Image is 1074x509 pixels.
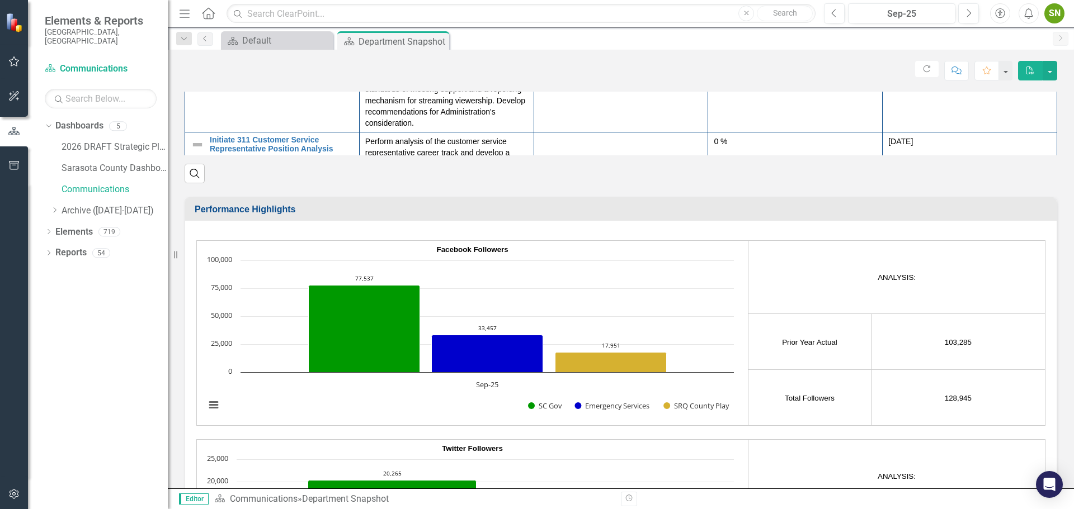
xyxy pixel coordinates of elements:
[773,8,797,17] span: Search
[98,227,120,236] div: 719
[442,444,503,453] strong: Twitter Followers
[62,204,168,217] a: Archive ([DATE]-[DATE])
[534,132,708,196] td: Double-Click to Edit
[62,183,168,196] a: Communications
[309,286,420,373] path: Sep-25, 77,537. SC Gov.
[602,341,620,349] text: 17,951
[214,493,613,506] div: »
[230,493,298,504] a: Communications
[62,141,168,154] a: 2026 DRAFT Strategic Plan
[383,469,402,477] text: 20,265
[210,136,354,153] a: Initiate 311 Customer Service Representative Position Analysis
[207,453,228,463] text: 25,000
[211,282,232,292] text: 75,000
[195,204,1051,215] h3: Performance Highlights
[555,353,667,373] g: SRQ County Play, bar series 3 of 3 with 1 bar.
[55,226,93,239] a: Elements
[359,132,534,196] td: Double-Click to Edit
[211,310,232,320] text: 50,000
[227,4,816,23] input: Search ClearPoint...
[45,14,157,27] span: Elements & Reports
[6,13,25,32] img: ClearPoint Strategy
[359,35,446,49] div: Department Snapshot
[528,401,562,411] button: Show SC Gov
[852,7,951,21] div: Sep-25
[878,273,916,282] span: ANALYSIS:
[62,162,168,175] a: Sarasota County Dashboard
[200,255,739,422] svg: Interactive chart
[945,338,972,346] span: 103,285
[432,335,543,373] path: Sep-25, 33,457. Emergency Services.
[757,6,813,21] button: Search
[437,245,508,254] strong: Facebook Followers
[185,132,360,196] td: Double-Click to Edit Right Click for Context Menu
[888,137,913,146] span: [DATE]
[708,58,883,132] td: Double-Click to Edit
[224,34,330,47] a: Default
[207,254,232,264] text: 100,000
[883,58,1057,132] td: Double-Click to Edit
[883,132,1057,196] td: Double-Click to Edit
[878,472,916,481] span: ANALYSIS:
[211,338,232,348] text: 25,000
[848,3,955,23] button: Sep-25
[302,493,389,504] div: Department Snapshot
[242,34,330,47] div: Default
[207,475,228,486] text: 20,000
[785,394,835,402] span: Total Followers
[365,61,528,129] p: Evaluate the impact and value of Access Sarasota, including an analysis of current standards of m...
[45,89,157,108] input: Search Below...
[555,353,667,373] path: Sep-25, 17,951. SRQ County Play.
[309,286,420,373] g: SC Gov, bar series 1 of 3 with 1 bar.
[708,132,883,196] td: Double-Click to Edit
[782,338,837,346] span: Prior Year Actual
[432,335,543,373] g: Emergency Services, bar series 2 of 3 with 1 bar.
[45,27,157,46] small: [GEOGRAPHIC_DATA], [GEOGRAPHIC_DATA]
[534,58,708,132] td: Double-Click to Edit
[228,366,232,376] text: 0
[92,248,110,258] div: 54
[191,138,204,151] img: Not Defined
[476,379,498,389] text: Sep-25
[359,58,534,132] td: Double-Click to Edit
[355,274,374,282] text: 77,537
[714,136,877,147] div: 0 %
[1036,471,1063,498] div: Open Intercom Messenger
[478,324,497,332] text: 33,457
[365,136,528,192] p: Perform analysis of the customer service representative career track and develop a recommendation...
[185,58,360,132] td: Double-Click to Edit Right Click for Context Menu
[200,255,745,422] div: Chart. Highcharts interactive chart.
[663,401,729,411] button: Show SRQ County Play
[206,397,222,413] button: View chart menu, Chart
[945,394,972,402] span: 128,945
[55,246,87,259] a: Reports
[45,63,157,75] a: Communications
[55,120,103,132] a: Dashboards
[574,401,651,411] button: Show Emergency Services
[179,493,209,505] span: Editor
[109,121,127,131] div: 5
[1044,3,1064,23] button: SN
